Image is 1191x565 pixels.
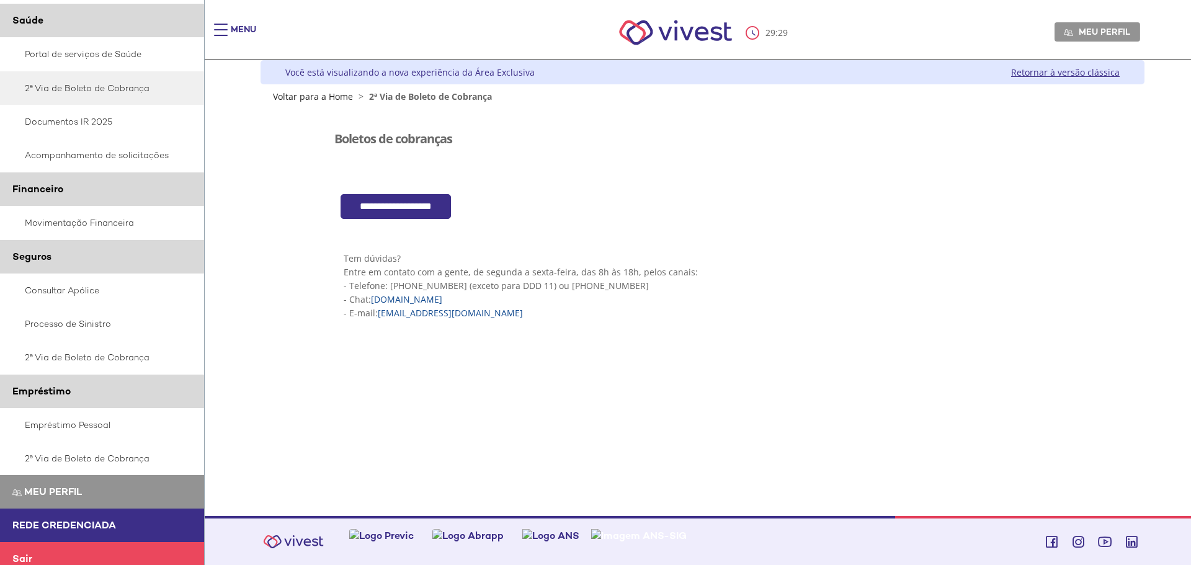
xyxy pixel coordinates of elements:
span: Empréstimo [12,385,71,398]
p: Tem dúvidas? Entre em contato com a gente, de segunda a sexta-feira, das 8h às 18h, pelos canais:... [344,252,1062,320]
span: Financeiro [12,182,63,195]
img: Logo ANS [522,529,579,542]
span: Rede Credenciada [12,518,116,532]
a: Voltar para a Home [273,91,353,102]
footer: Vivest [205,516,1191,565]
div: : [746,26,790,40]
section: <span lang="pt-BR" dir="ltr">Cob360 - Area Restrita - Emprestimos</span> [334,194,1071,220]
span: 29 [778,27,788,38]
span: 2ª Via de Boleto de Cobrança [369,91,492,102]
a: [DOMAIN_NAME] [371,293,442,305]
span: Meu perfil [24,485,82,498]
span: Meu perfil [1079,26,1130,37]
span: > [355,91,367,102]
h3: Boletos de cobranças [334,132,452,146]
img: Logo Abrapp [432,529,504,542]
section: <span lang="pt-BR" dir="ltr">Visualizador do Conteúdo da Web</span> [334,113,1071,182]
span: Saúde [12,14,43,27]
img: Logo Previc [349,529,414,542]
span: Seguros [12,250,51,263]
img: Meu perfil [1064,28,1073,37]
a: Retornar à versão clássica [1011,66,1120,78]
a: [EMAIL_ADDRESS][DOMAIN_NAME] [378,307,523,319]
img: Meu perfil [12,488,22,497]
img: Vivest [605,6,746,59]
img: Vivest [256,528,331,556]
a: Meu perfil [1055,22,1140,41]
section: <span lang="pt-BR" dir="ltr">Visualizador do Conteúdo da Web</span> 1 [334,231,1071,339]
div: Você está visualizando a nova experiência da Área Exclusiva [285,66,535,78]
span: Sair [12,552,32,565]
div: Menu [231,24,256,48]
span: 29 [765,27,775,38]
img: Imagem ANS-SIG [591,529,687,542]
div: Vivest [251,60,1144,516]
